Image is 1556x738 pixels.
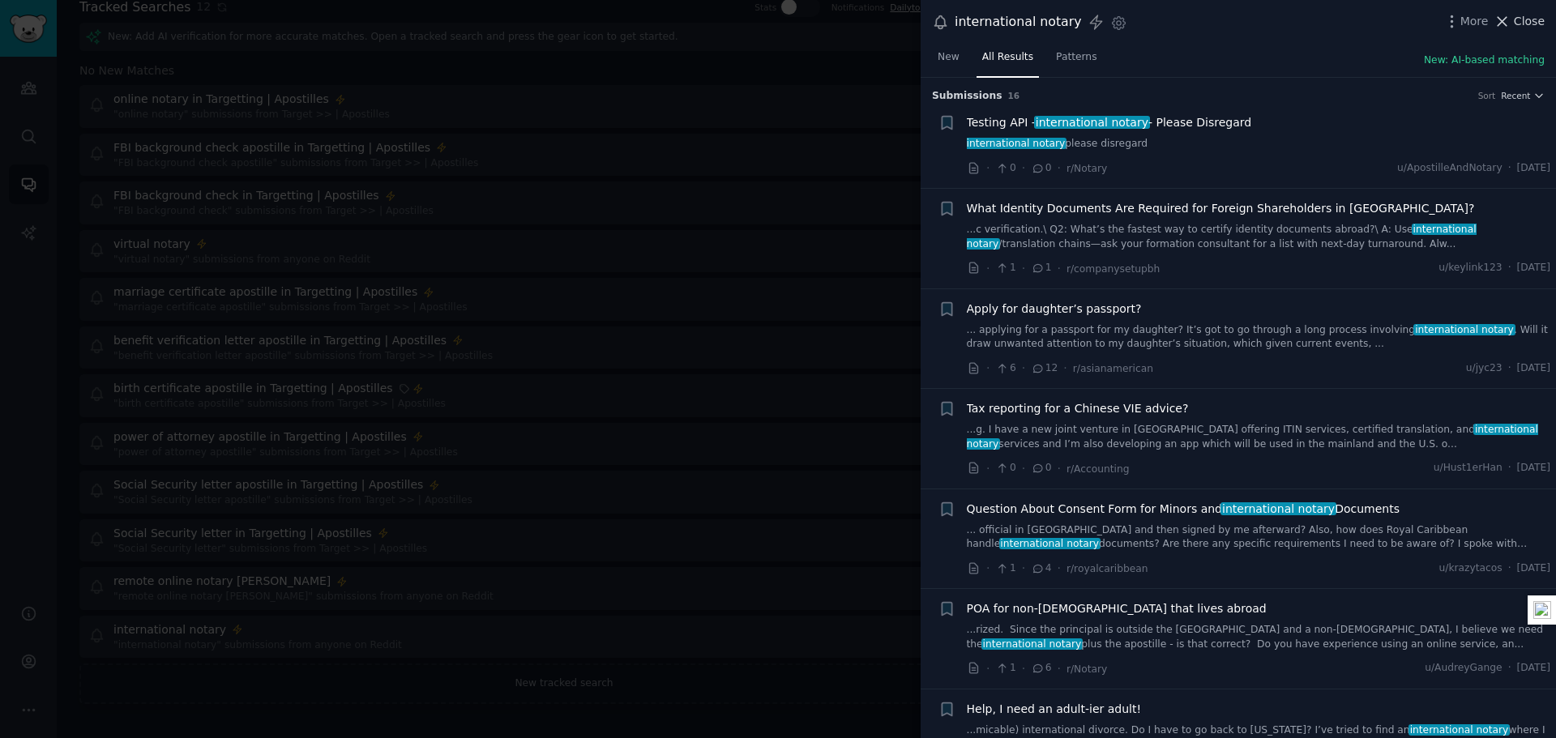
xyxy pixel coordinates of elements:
span: u/AudreyGange [1425,661,1502,676]
a: Question About Consent Form for Minors andinternational notaryDocuments [967,501,1400,518]
span: u/keylink123 [1438,261,1502,275]
span: [DATE] [1517,461,1550,476]
span: u/ApostilleAndNotary [1397,161,1503,176]
span: 4 [1031,561,1051,576]
span: · [986,560,990,577]
span: · [1508,261,1511,275]
span: · [1508,161,1511,176]
div: international notary [955,12,1082,32]
span: New [938,50,960,65]
a: ... applying for a passport for my daughter? It’s got to go through a long process involvinginter... [967,323,1551,352]
span: · [1058,260,1061,277]
span: 1 [995,261,1015,275]
span: · [986,360,990,377]
span: international notary [999,538,1101,549]
span: 1 [995,561,1015,576]
span: [DATE] [1517,161,1550,176]
button: Recent [1501,90,1545,101]
span: 0 [1031,161,1051,176]
span: · [1508,361,1511,376]
span: 12 [1031,361,1058,376]
a: Testing API -international notary- Please Disregard [967,114,1252,131]
span: · [1022,260,1025,277]
span: [DATE] [1517,361,1550,376]
span: More [1460,13,1489,30]
span: 1 [1031,261,1051,275]
a: Tax reporting for a Chinese VIE advice? [967,400,1189,417]
span: · [1058,160,1061,177]
span: · [1058,660,1061,677]
span: · [1508,461,1511,476]
span: r/Notary [1067,663,1107,675]
span: · [1058,560,1061,577]
span: Recent [1501,90,1530,101]
span: international notary [1413,324,1515,335]
span: [DATE] [1517,661,1550,676]
span: All Results [982,50,1033,65]
span: · [986,460,990,477]
div: Sort [1478,90,1496,101]
span: · [1508,561,1511,576]
span: u/jyc23 [1466,361,1503,376]
span: international notary [1034,116,1150,129]
span: 6 [1031,661,1051,676]
span: international notary [967,224,1477,250]
span: Submission s [932,89,1002,104]
span: r/royalcaribbean [1067,563,1148,574]
a: ... official in [GEOGRAPHIC_DATA] and then signed by me afterward? Also, how does Royal Caribbean... [967,523,1551,552]
span: international notary [967,424,1538,450]
span: · [1058,460,1061,477]
span: 0 [995,161,1015,176]
span: Close [1514,13,1545,30]
span: 0 [1031,461,1051,476]
span: · [1022,360,1025,377]
span: international notary [1409,724,1510,736]
span: 6 [995,361,1015,376]
a: Apply for daughter’s passport? [967,301,1142,318]
span: [DATE] [1517,561,1550,576]
a: ...c verification.\ Q2: What’s the fastest way to certify identity documents abroad?\ A: Useinter... [967,223,1551,251]
a: ...rized. Since the principal is outside the [GEOGRAPHIC_DATA] and a non-[DEMOGRAPHIC_DATA], I be... [967,623,1551,651]
span: 16 [1008,91,1020,100]
button: More [1443,13,1489,30]
span: Testing API - - Please Disregard [967,114,1252,131]
span: · [1022,460,1025,477]
span: r/Accounting [1067,463,1130,475]
span: · [1022,660,1025,677]
span: · [1022,560,1025,577]
span: u/krazytacos [1439,561,1503,576]
a: All Results [977,45,1039,78]
a: POA for non-[DEMOGRAPHIC_DATA] that lives abroad [967,600,1267,617]
button: New: AI-based matching [1424,53,1545,68]
a: Patterns [1050,45,1102,78]
span: u/Hust1erHan [1434,461,1503,476]
span: international notary [965,138,1067,149]
span: · [1508,661,1511,676]
span: [DATE] [1517,261,1550,275]
span: · [986,660,990,677]
a: ...g. I have a new joint venture in [GEOGRAPHIC_DATA] offering ITIN services, certified translati... [967,423,1551,451]
span: Question About Consent Form for Minors and Documents [967,501,1400,518]
span: · [986,260,990,277]
span: · [1063,360,1067,377]
span: · [986,160,990,177]
span: r/companysetupbh [1067,263,1160,275]
a: What Identity Documents Are Required for Foreign Shareholders in [GEOGRAPHIC_DATA]? [967,200,1475,217]
span: Patterns [1056,50,1096,65]
span: r/asianamerican [1073,363,1153,374]
span: · [1022,160,1025,177]
button: Close [1494,13,1545,30]
a: Help, I need an adult-ier adult! [967,701,1142,718]
a: international notaryplease disregard [967,137,1551,151]
span: 1 [995,661,1015,676]
span: international notary [981,638,1083,650]
span: r/Notary [1067,163,1107,174]
span: 0 [995,461,1015,476]
a: New [932,45,965,78]
span: international notary [1220,502,1336,515]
